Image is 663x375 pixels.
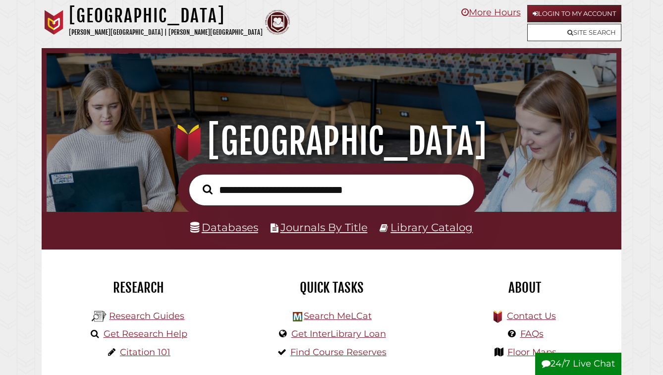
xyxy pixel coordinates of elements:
[203,184,213,194] i: Search
[293,312,302,321] img: Hekman Library Logo
[120,347,170,358] a: Citation 101
[390,221,473,234] a: Library Catalog
[291,328,386,339] a: Get InterLibrary Loan
[92,309,107,324] img: Hekman Library Logo
[69,27,263,38] p: [PERSON_NAME][GEOGRAPHIC_DATA] | [PERSON_NAME][GEOGRAPHIC_DATA]
[198,182,218,197] button: Search
[290,347,387,358] a: Find Course Reserves
[265,10,290,35] img: Calvin Theological Seminary
[69,5,263,27] h1: [GEOGRAPHIC_DATA]
[520,328,544,339] a: FAQs
[436,279,614,296] h2: About
[507,347,556,358] a: Floor Maps
[104,328,187,339] a: Get Research Help
[190,221,258,234] a: Databases
[242,279,421,296] h2: Quick Tasks
[280,221,368,234] a: Journals By Title
[507,311,556,321] a: Contact Us
[56,120,607,163] h1: [GEOGRAPHIC_DATA]
[49,279,227,296] h2: Research
[42,10,66,35] img: Calvin University
[527,5,621,22] a: Login to My Account
[304,311,372,321] a: Search MeLCat
[461,7,521,18] a: More Hours
[109,311,184,321] a: Research Guides
[527,24,621,41] a: Site Search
